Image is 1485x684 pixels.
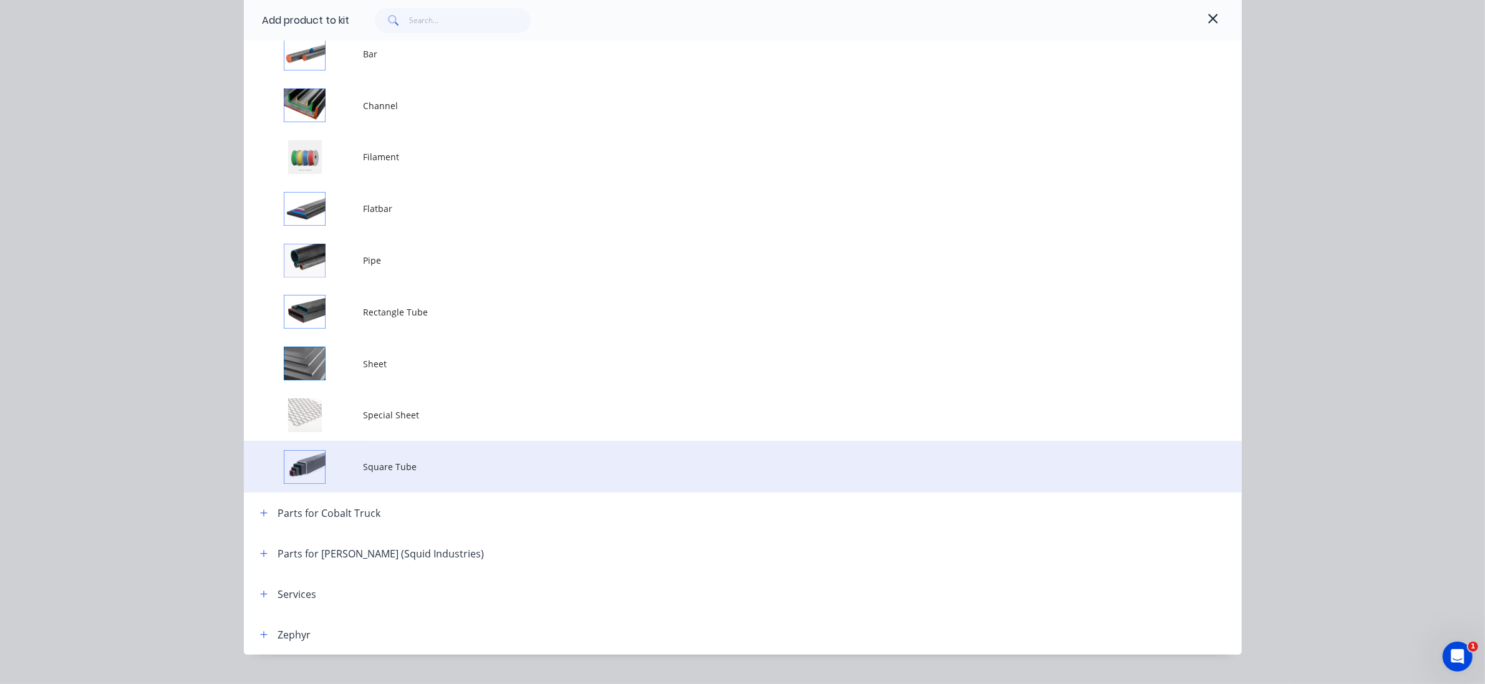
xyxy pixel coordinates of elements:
[278,506,381,521] div: Parts for Cobalt Truck
[1468,642,1478,652] span: 1
[364,460,1066,473] span: Square Tube
[364,202,1066,215] span: Flatbar
[364,47,1066,60] span: Bar
[278,546,485,561] div: Parts for [PERSON_NAME] (Squid Industries)
[364,254,1066,267] span: Pipe
[409,8,531,33] input: Search...
[364,408,1066,421] span: Special Sheet
[1443,642,1473,672] iframe: Intercom live chat
[278,627,311,642] div: Zephyr
[364,357,1066,370] span: Sheet
[364,99,1066,112] span: Channel
[364,306,1066,319] span: Rectangle Tube
[263,13,350,28] div: Add product to kit
[278,587,317,602] div: Services
[364,150,1066,163] span: Filament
